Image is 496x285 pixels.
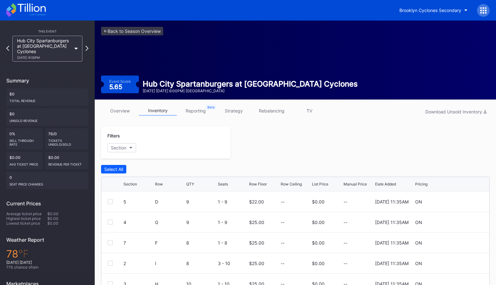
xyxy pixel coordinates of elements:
[312,240,325,246] div: $0.00
[415,182,427,186] div: Pricing
[48,160,86,166] div: Revenue per ticket
[47,216,88,221] div: $0.00
[6,200,88,207] div: Current Prices
[143,88,358,93] div: [DATE] [DATE] 6:00PM | [GEOGRAPHIC_DATA]
[9,160,39,166] div: Avg ticket price
[249,261,264,266] div: $25.00
[375,261,409,266] div: [DATE] 11:35AM
[312,199,325,204] div: $0.00
[109,84,124,90] div: 5.65
[177,106,215,116] a: reporting
[9,136,39,146] div: Sell Through Rate
[249,182,267,186] div: Row Floor
[186,240,216,246] div: 8
[6,88,88,106] div: $0
[101,165,126,173] button: Select All
[281,182,302,186] div: Row Ceiling
[375,182,396,186] div: Date Added
[123,199,153,204] div: 5
[104,167,123,172] div: Select All
[143,79,358,88] div: Hub City Spartanburgers at [GEOGRAPHIC_DATA] Cyclones
[45,128,89,149] div: 76/0
[155,240,185,246] div: F
[48,136,86,146] div: Tickets Unsold/Sold
[107,143,136,152] button: Section
[123,182,137,186] div: Section
[215,106,253,116] a: strategy
[186,261,216,266] div: 8
[6,128,43,149] div: 0%
[395,4,472,16] button: Brooklyn Cyclones Secondary
[186,182,194,186] div: QTY
[6,248,88,260] div: 78
[45,152,89,169] div: $0.00
[186,199,216,204] div: 9
[111,145,126,150] div: Section
[375,240,409,246] div: [DATE] 11:35AM
[312,261,325,266] div: $0.00
[375,199,409,204] div: [DATE] 11:35AM
[253,106,290,116] a: rebalancing
[249,199,264,204] div: $22.00
[375,220,409,225] div: [DATE] 11:35AM
[415,220,422,225] div: ON
[6,260,88,265] div: [DATE] [DATE]
[109,79,131,84] div: Event Score
[123,261,153,266] div: 2
[101,106,139,116] a: overview
[101,27,163,35] a: <-Back to Season Overview
[218,240,248,246] div: 1 - 8
[425,109,487,114] div: Download Unsold Inventory
[399,8,461,13] div: Brooklyn Cyclones Secondary
[47,221,88,226] div: $0.00
[344,182,367,186] div: Manual Price
[218,182,228,186] div: Seats
[155,220,185,225] div: G
[6,237,88,243] div: Weather Report
[6,108,88,126] div: $0
[6,29,88,33] div: This Event
[281,199,284,204] div: --
[139,106,177,116] a: inventory
[290,106,328,116] a: TV
[17,56,71,59] div: [DATE] 6:00PM
[18,248,29,260] span: ℉
[249,220,264,225] div: $25.00
[415,199,422,204] div: ON
[281,240,284,246] div: --
[415,261,422,266] div: ON
[186,220,216,225] div: 9
[344,261,373,266] div: --
[6,77,88,84] div: Summary
[6,211,47,216] div: Average ticket price
[218,261,248,266] div: 3 - 10
[155,199,185,204] div: D
[6,221,47,226] div: Lowest ticket price
[47,211,88,216] div: $0.00
[281,261,284,266] div: --
[281,220,284,225] div: --
[218,199,248,204] div: 1 - 9
[9,116,85,123] div: Unsold Revenue
[344,199,373,204] div: --
[344,220,373,225] div: --
[6,265,88,270] div: 11 % chance of rain
[17,38,71,59] div: Hub City Spartanburgers at [GEOGRAPHIC_DATA] Cyclones
[6,216,47,221] div: Highest ticket price
[123,220,153,225] div: 4
[218,220,248,225] div: 1 - 9
[6,152,43,169] div: $0.00
[344,240,373,246] div: --
[312,220,325,225] div: $0.00
[422,107,490,116] button: Download Unsold Inventory
[249,240,264,246] div: $25.00
[107,133,224,138] div: Filters
[6,172,88,189] div: 0
[123,240,153,246] div: 7
[312,182,328,186] div: List Price
[9,96,85,103] div: Total Revenue
[155,261,185,266] div: I
[155,182,163,186] div: Row
[415,240,422,246] div: ON
[9,180,85,186] div: seat price changes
